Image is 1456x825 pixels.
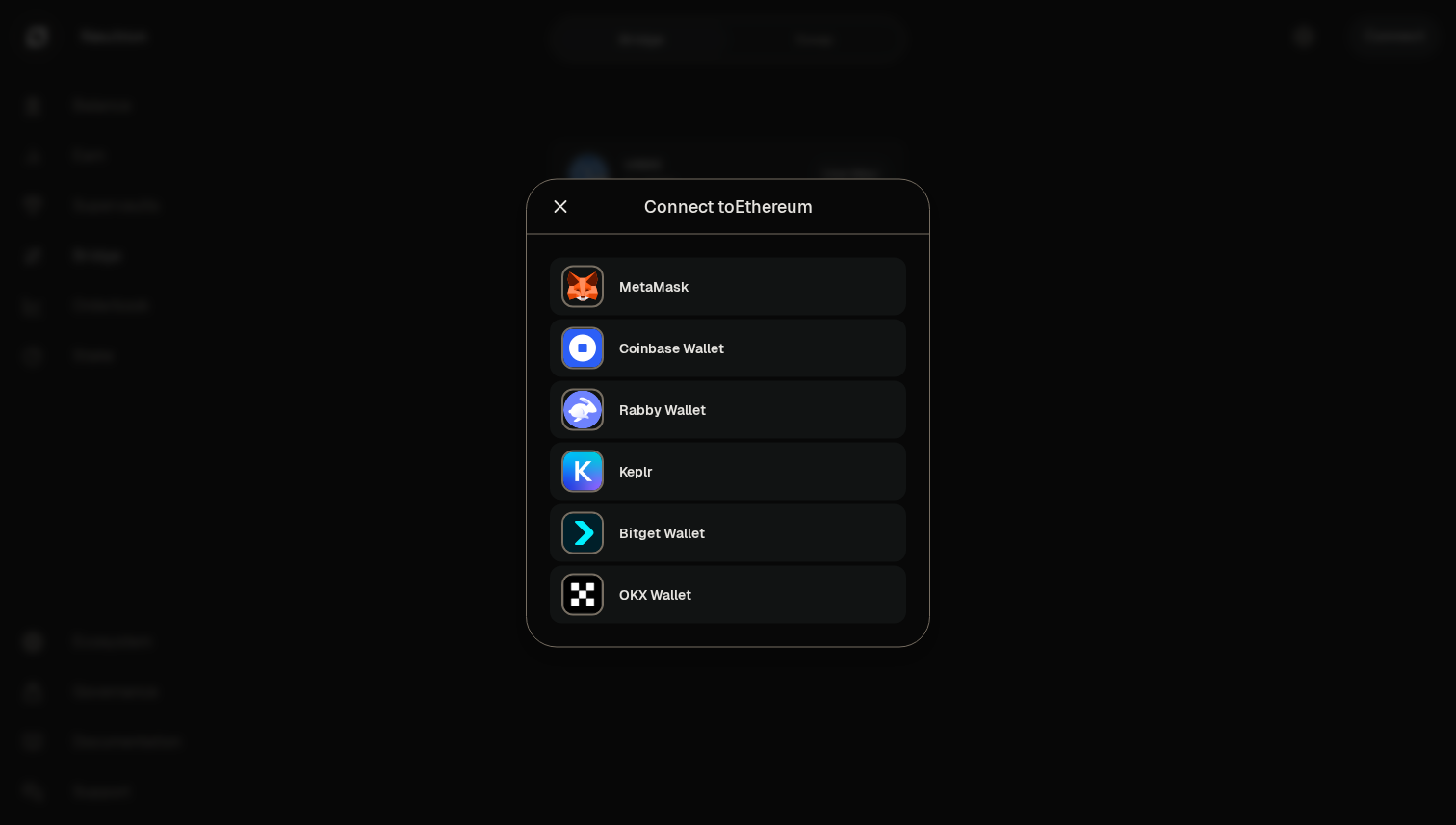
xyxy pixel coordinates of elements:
[644,193,813,219] div: Connect to Ethereum
[561,450,604,492] img: Keplr
[619,584,895,604] div: OKX Wallet
[550,380,906,438] button: Rabby WalletRabby Wallet
[550,193,571,219] button: Close
[619,461,895,480] div: Keplr
[619,400,895,419] div: Rabby Wallet
[550,319,906,376] button: Coinbase WalletCoinbase Wallet
[550,503,906,561] button: Bitget WalletBitget Wallet
[561,511,604,554] img: Bitget Wallet
[550,257,906,315] button: MetaMaskMetaMask
[550,442,906,500] button: KeplrKeplr
[561,265,604,307] img: MetaMask
[550,565,906,623] button: OKX WalletOKX Wallet
[619,276,895,296] div: MetaMask
[619,338,895,357] div: Coinbase Wallet
[561,573,604,615] img: OKX Wallet
[561,388,604,430] img: Rabby Wallet
[561,326,604,369] img: Coinbase Wallet
[619,523,895,542] div: Bitget Wallet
